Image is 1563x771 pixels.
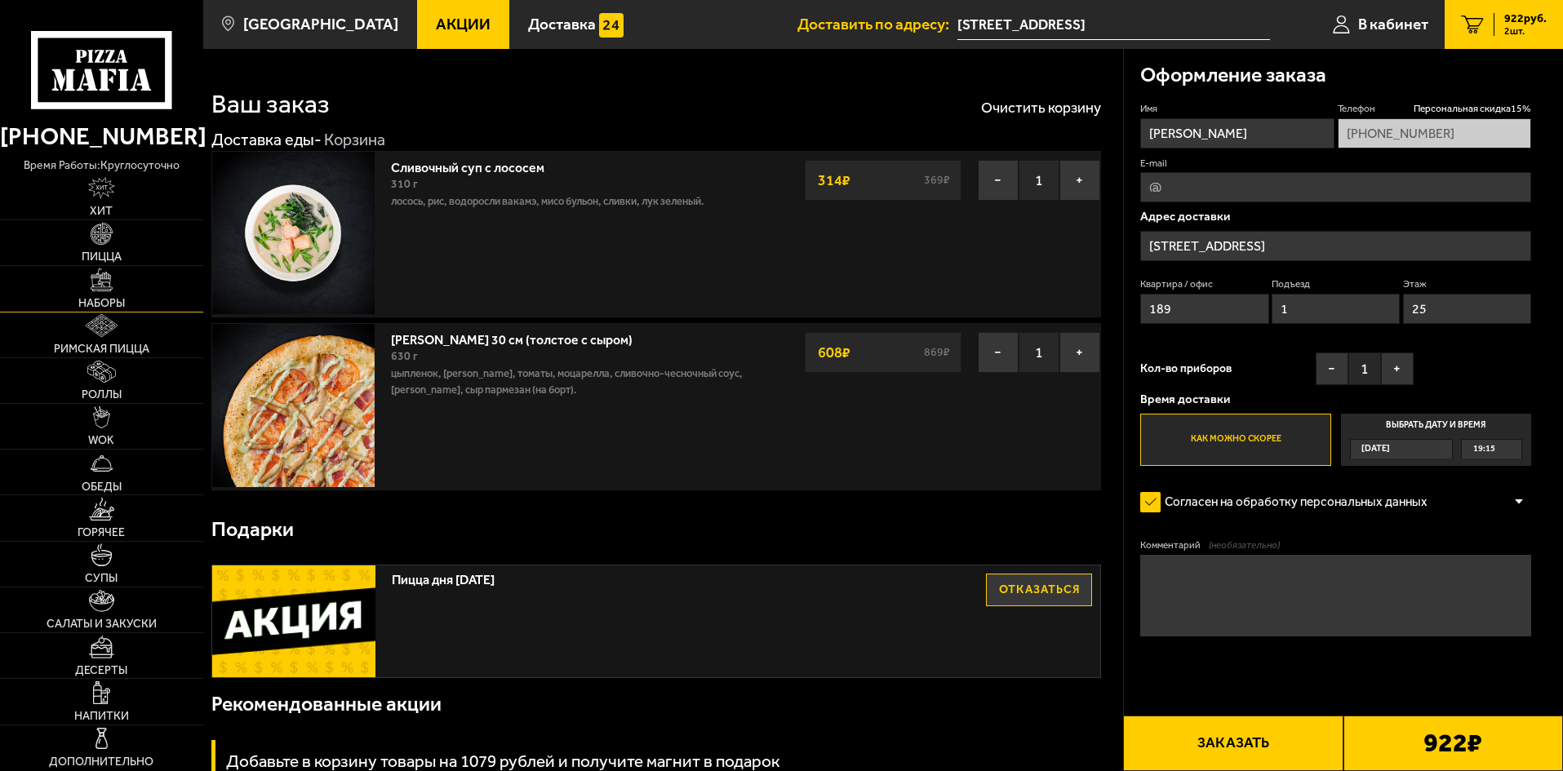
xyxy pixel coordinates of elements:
label: Телефон [1338,102,1531,116]
h3: Добавьте в корзину товары на 1079 рублей и получите магнит в подарок [226,753,779,770]
span: Горячее [78,527,125,538]
a: [PERSON_NAME] 30 см (толстое с сыром) [391,327,649,348]
p: лосось, рис, водоросли вакамэ, мисо бульон, сливки, лук зеленый. [391,193,753,210]
button: + [1381,352,1414,385]
b: 922 ₽ [1423,730,1482,756]
button: − [978,160,1019,201]
s: 869 ₽ [921,347,952,358]
input: @ [1140,172,1531,202]
span: Кол-во приборов [1140,363,1232,374]
span: Роллы [82,389,122,401]
span: 1 [1019,160,1059,201]
span: Доставить по адресу: [797,16,957,32]
span: [DATE] [1361,440,1390,459]
a: Сливочный суп с лососем [391,155,561,175]
button: Очистить корзину [981,100,1101,115]
span: Десерты [75,665,127,676]
h3: Рекомендованные акции [211,694,442,715]
span: 19:15 [1473,440,1495,459]
span: Пицца дня [DATE] [392,565,925,587]
label: Комментарий [1140,538,1531,552]
span: Напитки [74,711,129,722]
span: Наборы [78,298,125,309]
span: [GEOGRAPHIC_DATA] [243,16,398,32]
button: Заказать [1123,716,1343,771]
span: Салаты и закуски [47,618,157,630]
span: Хит [90,206,113,217]
input: Ваш адрес доставки [957,10,1270,40]
span: Супы [85,573,118,584]
input: Имя [1140,118,1334,148]
p: цыпленок, [PERSON_NAME], томаты, моцарелла, сливочно-чесночный соус, [PERSON_NAME], сыр пармезан ... [391,366,753,398]
span: Акции [436,16,491,32]
span: посёлок Парголово, Толубеевский проезд, 26к1, подъезд 1 [957,10,1270,40]
span: Дополнительно [49,756,153,768]
p: Адрес доставки [1140,210,1531,223]
label: Подъезд [1272,277,1400,291]
span: Персональная скидка 15 % [1414,102,1531,116]
span: Римская пицца [54,343,149,355]
span: 922 руб. [1504,13,1547,24]
img: 15daf4d41897b9f0e9f617042186c801.svg [599,13,624,38]
span: Доставка [528,16,596,32]
button: Отказаться [986,574,1092,606]
button: + [1059,160,1100,201]
s: 369 ₽ [921,175,952,186]
span: Обеды [82,481,122,493]
div: Корзина [324,130,385,151]
button: + [1059,332,1100,373]
label: Как можно скорее [1140,414,1330,466]
label: Этаж [1403,277,1531,291]
input: +7 ( [1338,118,1531,148]
span: 630 г [391,349,418,363]
label: Выбрать дату и время [1341,414,1531,466]
label: Имя [1140,102,1334,116]
h1: Ваш заказ [211,91,330,117]
span: В кабинет [1358,16,1428,32]
span: (необязательно) [1209,538,1280,552]
button: − [1316,352,1348,385]
button: − [978,332,1019,373]
h3: Оформление заказа [1140,65,1326,86]
span: 2 шт. [1504,26,1547,36]
span: Пицца [82,251,122,263]
label: E-mail [1140,157,1531,171]
span: WOK [88,435,114,446]
a: Доставка еды- [211,130,322,149]
span: 310 г [391,177,418,191]
label: Согласен на обработку персональных данных [1140,486,1444,519]
span: 1 [1348,352,1381,385]
span: 1 [1019,332,1059,373]
p: Время доставки [1140,393,1531,405]
h3: Подарки [211,520,294,540]
strong: 608 ₽ [814,337,855,368]
strong: 314 ₽ [814,165,855,196]
label: Квартира / офис [1140,277,1268,291]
